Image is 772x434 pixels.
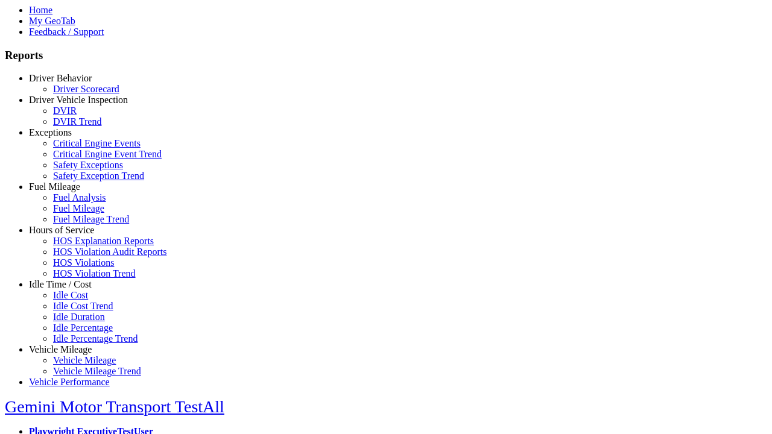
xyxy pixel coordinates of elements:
a: Vehicle Mileage [29,344,92,354]
a: Fuel Mileage Trend [53,214,129,224]
a: DVIR [53,105,77,116]
a: Fuel Mileage [29,181,80,192]
a: Driver Scorecard [53,84,119,94]
a: Hours of Service [29,225,94,235]
a: Home [29,5,52,15]
a: HOS Violation Audit Reports [53,247,167,257]
a: Idle Cost Trend [53,301,113,311]
a: Critical Engine Events [53,138,141,148]
a: HOS Violations [53,257,114,268]
a: Idle Duration [53,312,105,322]
a: HOS Violation Trend [53,268,136,278]
a: Vehicle Performance [29,377,110,387]
a: Vehicle Mileage [53,355,116,365]
a: Idle Percentage [53,322,113,333]
a: Idle Time / Cost [29,279,92,289]
a: Driver Vehicle Inspection [29,95,128,105]
a: Idle Cost [53,290,88,300]
a: Fuel Analysis [53,192,106,203]
a: Gemini Motor Transport TestAll [5,397,224,416]
a: HOS Explanation Reports [53,236,154,246]
a: Fuel Mileage [53,203,104,213]
a: Driver Behavior [29,73,92,83]
a: My GeoTab [29,16,75,26]
a: Feedback / Support [29,27,104,37]
h3: Reports [5,49,767,62]
a: DVIR Trend [53,116,101,127]
a: Safety Exceptions [53,160,123,170]
a: Critical Engine Event Trend [53,149,162,159]
a: Safety Exception Trend [53,171,144,181]
a: Vehicle Mileage Trend [53,366,141,376]
a: Exceptions [29,127,72,137]
a: Idle Percentage Trend [53,333,138,344]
